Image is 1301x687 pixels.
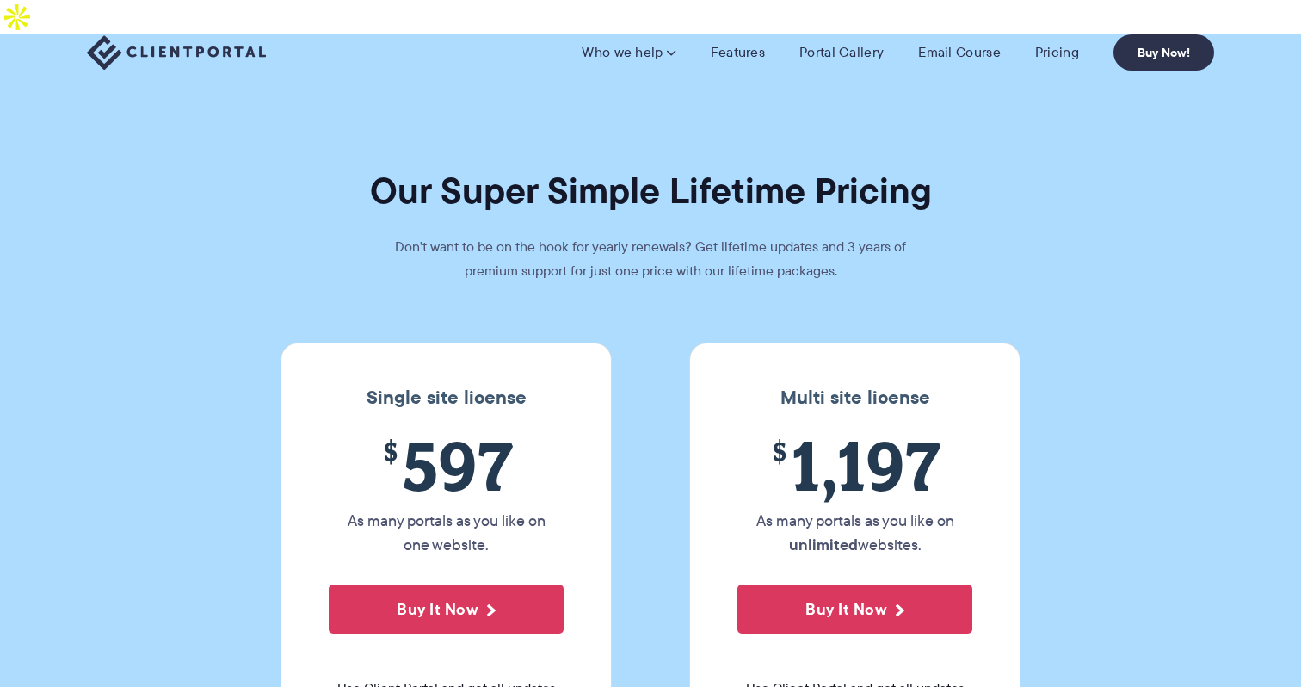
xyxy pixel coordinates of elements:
a: Buy Now! [1113,34,1214,71]
p: As many portals as you like on websites. [737,509,972,557]
span: 597 [329,426,564,504]
a: Features [711,44,765,61]
a: Who we help [582,44,675,61]
h3: Single site license [299,387,594,409]
p: As many portals as you like on one website. [329,509,564,557]
span: 1,197 [737,426,972,504]
a: Portal Gallery [799,44,884,61]
button: Buy It Now [329,585,564,634]
p: Don’t want to be on the hook for yearly renewals? Get lifetime updates and 3 years of premium sup... [392,235,909,283]
button: Buy It Now [737,585,972,634]
h3: Multi site license [707,387,1002,409]
a: Email Course [918,44,1001,61]
a: Pricing [1035,44,1079,61]
strong: unlimited [789,533,858,556]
